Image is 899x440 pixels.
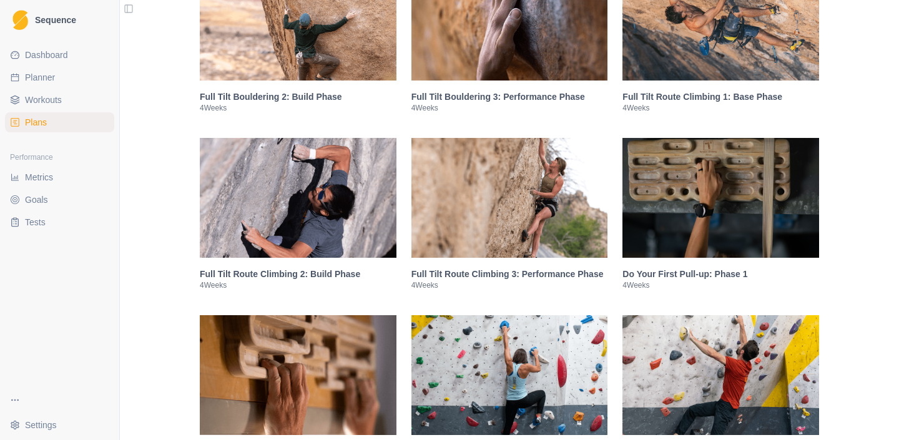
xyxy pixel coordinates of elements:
[200,280,396,290] p: 4 Weeks
[622,103,819,113] p: 4 Weeks
[25,94,62,106] span: Workouts
[25,71,55,84] span: Planner
[5,45,114,65] a: Dashboard
[25,116,47,129] span: Plans
[25,193,48,206] span: Goals
[622,138,819,258] img: Do Your First Pull-up: Phase 1
[200,103,396,113] p: 4 Weeks
[5,67,114,87] a: Planner
[200,90,396,103] h3: Full Tilt Bouldering 2: Build Phase
[12,10,28,31] img: Logo
[5,147,114,167] div: Performance
[5,212,114,232] a: Tests
[5,5,114,35] a: LogoSequence
[622,90,819,103] h3: Full Tilt Route Climbing 1: Base Phase
[25,171,53,183] span: Metrics
[5,90,114,110] a: Workouts
[411,268,608,280] h3: Full Tilt Route Climbing 3: Performance Phase
[25,216,46,228] span: Tests
[622,280,819,290] p: 4 Weeks
[622,268,819,280] h3: Do Your First Pull-up: Phase 1
[5,112,114,132] a: Plans
[411,315,608,435] img: Home Wall Plan Level 1
[411,280,608,290] p: 4 Weeks
[411,103,608,113] p: 4 Weeks
[25,49,68,61] span: Dashboard
[200,138,396,258] img: Full Tilt Route Climbing 2: Build Phase
[35,16,76,24] span: Sequence
[200,315,396,435] img: Do Your First Pull-up: Phase 2
[5,167,114,187] a: Metrics
[5,415,114,435] button: Settings
[200,268,396,280] h3: Full Tilt Route Climbing 2: Build Phase
[411,138,608,258] img: Full Tilt Route Climbing 3: Performance Phase
[5,190,114,210] a: Goals
[622,315,819,435] img: Home Wall Plan Level 2: Strength/Power
[411,90,608,103] h3: Full Tilt Bouldering 3: Performance Phase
